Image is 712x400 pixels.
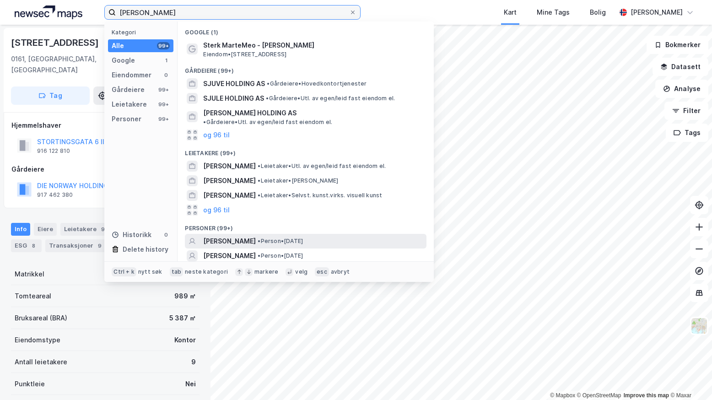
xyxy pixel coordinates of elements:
[203,161,256,172] span: [PERSON_NAME]
[174,291,196,302] div: 989 ㎡
[258,162,260,169] span: •
[590,7,606,18] div: Bolig
[11,223,30,236] div: Info
[157,42,170,49] div: 99+
[258,162,386,170] span: Leietaker • Utl. av egen/leid fast eiendom el.
[203,236,256,247] span: [PERSON_NAME]
[95,241,104,250] div: 9
[203,78,265,89] span: SJUVE HOLDING AS
[112,114,141,124] div: Personer
[112,267,136,276] div: Ctrl + k
[98,225,108,234] div: 9
[258,192,260,199] span: •
[631,7,683,18] div: [PERSON_NAME]
[178,142,434,159] div: Leietakere (99+)
[15,269,44,280] div: Matrikkel
[258,252,303,259] span: Person • [DATE]
[653,58,708,76] button: Datasett
[11,86,90,105] button: Tag
[267,80,270,87] span: •
[203,130,230,141] button: og 96 til
[504,7,517,18] div: Kart
[11,164,199,175] div: Gårdeiere
[15,313,67,324] div: Bruksareal (BRA)
[11,239,42,252] div: ESG
[254,268,278,276] div: markere
[112,84,145,95] div: Gårdeiere
[112,40,124,51] div: Alle
[690,317,708,335] img: Z
[258,177,260,184] span: •
[169,313,196,324] div: 5 387 ㎡
[267,80,367,87] span: Gårdeiere • Hovedkontortjenester
[45,239,108,252] div: Transaksjoner
[112,55,135,66] div: Google
[537,7,570,18] div: Mine Tags
[185,378,196,389] div: Nei
[258,238,303,245] span: Person • [DATE]
[203,119,206,125] span: •
[11,54,125,76] div: 0161, [GEOGRAPHIC_DATA], [GEOGRAPHIC_DATA]
[15,291,51,302] div: Tomteareal
[203,205,230,216] button: og 96 til
[11,120,199,131] div: Hjemmelshaver
[162,57,170,64] div: 1
[34,223,57,236] div: Eiere
[647,36,708,54] button: Bokmerker
[174,335,196,346] div: Kontor
[157,115,170,123] div: 99+
[664,102,708,120] button: Filter
[203,119,332,126] span: Gårdeiere • Utl. av egen/leid fast eiendom el.
[112,70,151,81] div: Eiendommer
[258,192,382,199] span: Leietaker • Selvst. kunst.virks. visuell kunst
[112,99,147,110] div: Leietakere
[112,229,151,240] div: Historikk
[162,71,170,79] div: 0
[162,231,170,238] div: 0
[170,267,183,276] div: tab
[203,250,256,261] span: [PERSON_NAME]
[315,267,329,276] div: esc
[258,177,338,184] span: Leietaker • [PERSON_NAME]
[60,223,111,236] div: Leietakere
[266,95,269,102] span: •
[15,335,60,346] div: Eiendomstype
[655,80,708,98] button: Analyse
[178,60,434,76] div: Gårdeiere (99+)
[203,40,423,51] span: Sterk MarteMeo - [PERSON_NAME]
[203,93,264,104] span: SJULE HOLDING AS
[37,147,70,155] div: 916 122 810
[178,22,434,38] div: Google (1)
[203,108,297,119] span: [PERSON_NAME] HOLDING AS
[266,95,395,102] span: Gårdeiere • Utl. av egen/leid fast eiendom el.
[178,217,434,234] div: Personer (99+)
[29,241,38,250] div: 8
[666,356,712,400] iframe: Chat Widget
[185,268,228,276] div: neste kategori
[295,268,307,276] div: velg
[112,29,173,36] div: Kategori
[666,124,708,142] button: Tags
[157,101,170,108] div: 99+
[203,190,256,201] span: [PERSON_NAME]
[258,252,260,259] span: •
[138,268,162,276] div: nytt søk
[550,392,575,399] a: Mapbox
[15,378,45,389] div: Punktleie
[258,238,260,244] span: •
[37,191,73,199] div: 917 462 380
[577,392,621,399] a: OpenStreetMap
[203,51,286,58] span: Eiendom • [STREET_ADDRESS]
[191,357,196,368] div: 9
[116,5,349,19] input: Søk på adresse, matrikkel, gårdeiere, leietakere eller personer
[123,244,168,255] div: Delete history
[157,86,170,93] div: 99+
[11,35,101,50] div: [STREET_ADDRESS]
[624,392,669,399] a: Improve this map
[203,175,256,186] span: [PERSON_NAME]
[331,268,350,276] div: avbryt
[15,5,82,19] img: logo.a4113a55bc3d86da70a041830d287a7e.svg
[15,357,67,368] div: Antall leietakere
